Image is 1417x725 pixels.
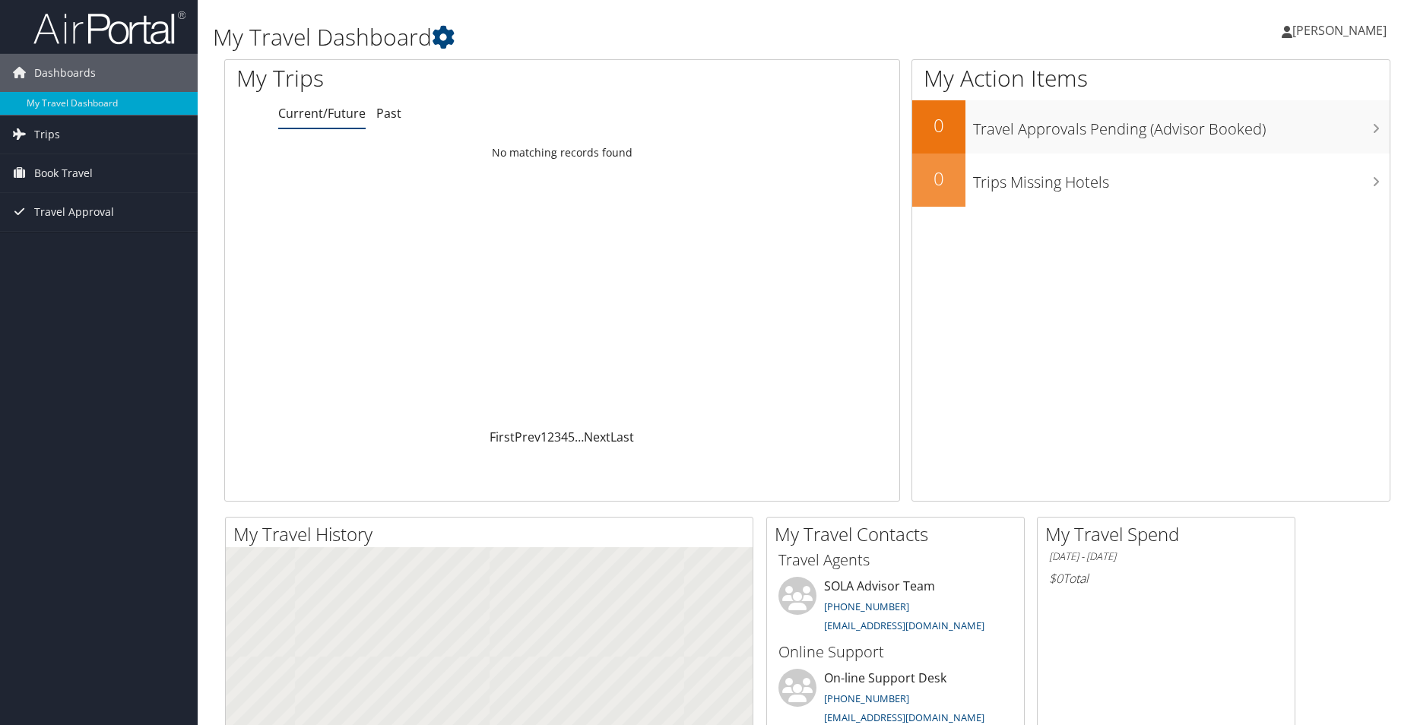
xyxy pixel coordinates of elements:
[824,600,909,613] a: [PHONE_NUMBER]
[1049,549,1283,564] h6: [DATE] - [DATE]
[912,100,1390,154] a: 0Travel Approvals Pending (Advisor Booked)
[1282,8,1402,53] a: [PERSON_NAME]
[824,711,984,724] a: [EMAIL_ADDRESS][DOMAIN_NAME]
[973,164,1390,193] h3: Trips Missing Hotels
[554,429,561,445] a: 3
[778,641,1013,663] h3: Online Support
[34,54,96,92] span: Dashboards
[540,429,547,445] a: 1
[490,429,515,445] a: First
[575,429,584,445] span: …
[771,577,1020,639] li: SOLA Advisor Team
[1292,22,1387,39] span: [PERSON_NAME]
[1049,570,1063,587] span: $0
[236,62,607,94] h1: My Trips
[33,10,185,46] img: airportal-logo.png
[515,429,540,445] a: Prev
[912,112,965,138] h2: 0
[376,105,401,122] a: Past
[1049,570,1283,587] h6: Total
[568,429,575,445] a: 5
[1045,521,1295,547] h2: My Travel Spend
[584,429,610,445] a: Next
[34,116,60,154] span: Trips
[912,154,1390,207] a: 0Trips Missing Hotels
[213,21,1006,53] h1: My Travel Dashboard
[912,166,965,192] h2: 0
[233,521,753,547] h2: My Travel History
[912,62,1390,94] h1: My Action Items
[278,105,366,122] a: Current/Future
[34,193,114,231] span: Travel Approval
[225,139,899,166] td: No matching records found
[973,111,1390,140] h3: Travel Approvals Pending (Advisor Booked)
[824,619,984,632] a: [EMAIL_ADDRESS][DOMAIN_NAME]
[610,429,634,445] a: Last
[561,429,568,445] a: 4
[778,549,1013,571] h3: Travel Agents
[34,154,93,192] span: Book Travel
[775,521,1024,547] h2: My Travel Contacts
[824,692,909,705] a: [PHONE_NUMBER]
[547,429,554,445] a: 2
